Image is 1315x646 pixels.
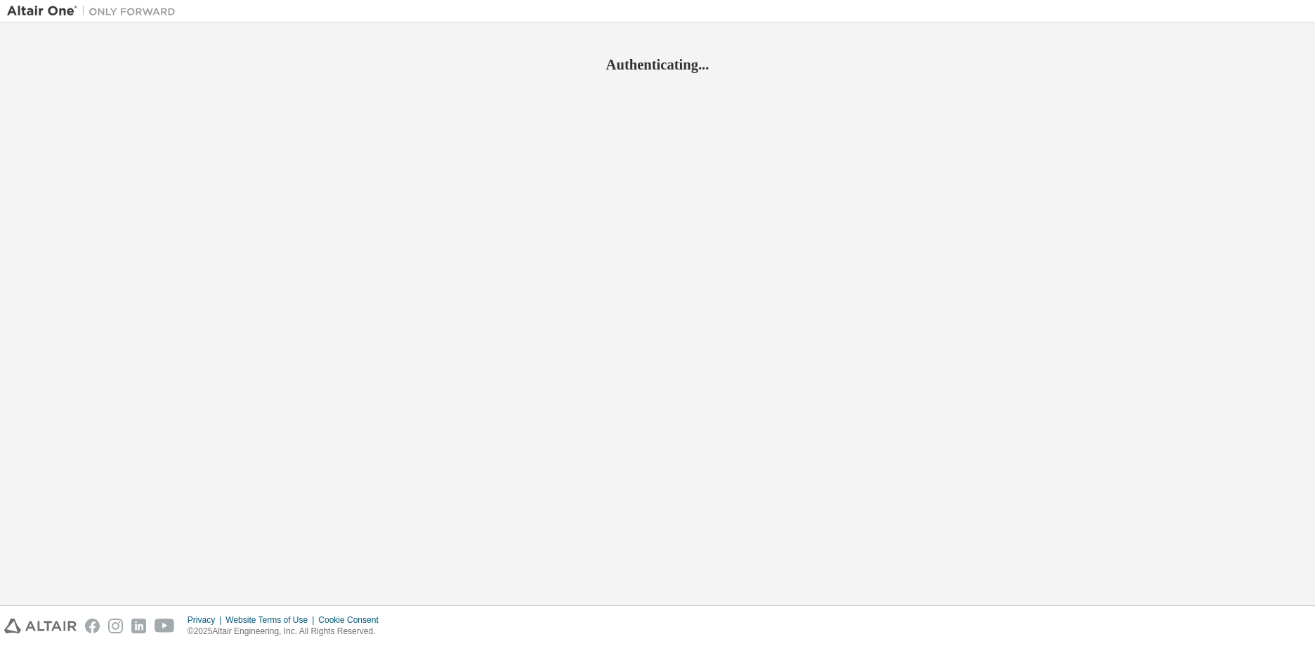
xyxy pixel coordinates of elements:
div: Website Terms of Use [225,614,318,626]
div: Cookie Consent [318,614,386,626]
img: youtube.svg [155,619,175,633]
img: altair_logo.svg [4,619,77,633]
img: Altair One [7,4,183,18]
img: linkedin.svg [131,619,146,633]
p: © 2025 Altair Engineering, Inc. All Rights Reserved. [188,626,387,638]
div: Privacy [188,614,225,626]
img: facebook.svg [85,619,100,633]
h2: Authenticating... [7,55,1308,74]
img: instagram.svg [108,619,123,633]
